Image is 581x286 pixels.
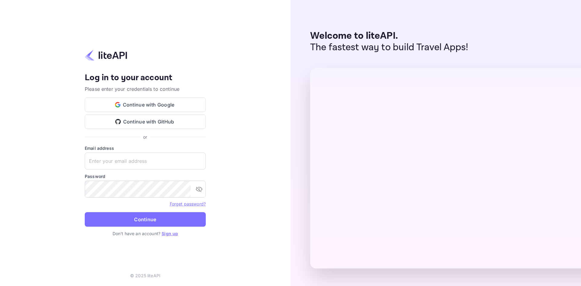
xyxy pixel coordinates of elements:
input: Enter your email address [85,153,206,169]
p: or [143,134,147,140]
h4: Log in to your account [85,73,206,83]
p: Don't have an account? [85,230,206,237]
p: Welcome to liteAPI. [310,30,468,42]
button: toggle password visibility [193,183,205,195]
p: The fastest way to build Travel Apps! [310,42,468,53]
img: liteapi [85,49,127,61]
button: Continue with GitHub [85,114,206,129]
button: Continue [85,212,206,227]
a: Forget password? [170,201,206,206]
p: © 2025 liteAPI [130,272,160,279]
a: Sign up [162,231,178,236]
label: Password [85,173,206,179]
p: Please enter your credentials to continue [85,85,206,93]
button: Continue with Google [85,97,206,112]
label: Email address [85,145,206,151]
